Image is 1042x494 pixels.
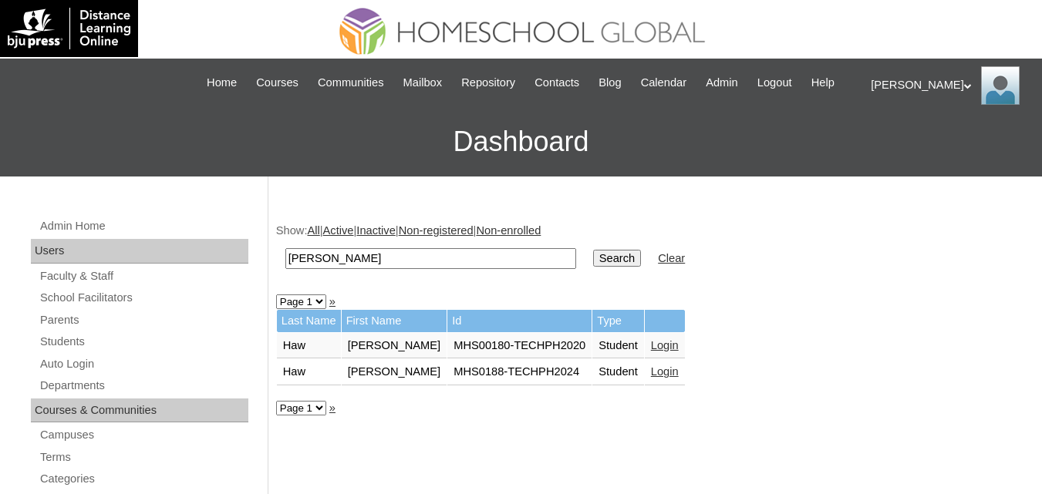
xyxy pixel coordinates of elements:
[277,310,341,332] td: Last Name
[592,359,644,385] td: Student
[403,74,443,92] span: Mailbox
[811,74,835,92] span: Help
[342,359,447,385] td: [PERSON_NAME]
[591,74,629,92] a: Blog
[871,66,1027,105] div: [PERSON_NAME]
[39,332,248,351] a: Students
[592,310,644,332] td: Type
[207,74,237,92] span: Home
[651,365,679,378] a: Login
[277,359,341,385] td: Haw
[804,74,842,92] a: Help
[310,74,392,92] a: Communities
[527,74,587,92] a: Contacts
[39,425,248,445] a: Campuses
[651,339,679,351] a: Login
[8,107,1034,176] h3: Dashboard
[39,448,248,467] a: Terms
[323,224,354,237] a: Active
[31,398,248,423] div: Courses & Communities
[39,288,248,307] a: School Facilitators
[641,74,686,92] span: Calendar
[534,74,579,92] span: Contacts
[447,333,592,359] td: MHS00180-TECHPH2020
[757,74,792,92] span: Logout
[342,310,447,332] td: First Name
[454,74,523,92] a: Repository
[447,359,592,385] td: MHS0188-TECHPH2024
[307,224,319,237] a: All
[396,74,450,92] a: Mailbox
[592,333,644,359] td: Student
[256,74,298,92] span: Courses
[981,66,1020,105] img: Ariane Ebuen
[39,217,248,236] a: Admin Home
[356,224,396,237] a: Inactive
[199,74,244,92] a: Home
[39,469,248,489] a: Categories
[39,311,248,330] a: Parents
[39,376,248,395] a: Departments
[658,252,685,264] a: Clear
[447,310,592,332] td: Id
[461,74,515,92] span: Repository
[285,248,576,269] input: Search
[276,223,1027,277] div: Show: | | | |
[706,74,738,92] span: Admin
[599,74,621,92] span: Blog
[8,8,130,49] img: logo-white.png
[342,333,447,359] td: [PERSON_NAME]
[39,267,248,286] a: Faculty & Staff
[39,355,248,374] a: Auto Login
[248,74,306,92] a: Courses
[399,224,474,237] a: Non-registered
[31,239,248,264] div: Users
[698,74,746,92] a: Admin
[476,224,541,237] a: Non-enrolled
[593,250,641,267] input: Search
[329,402,336,414] a: »
[277,333,341,359] td: Haw
[750,74,800,92] a: Logout
[329,295,336,307] a: »
[633,74,694,92] a: Calendar
[318,74,384,92] span: Communities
